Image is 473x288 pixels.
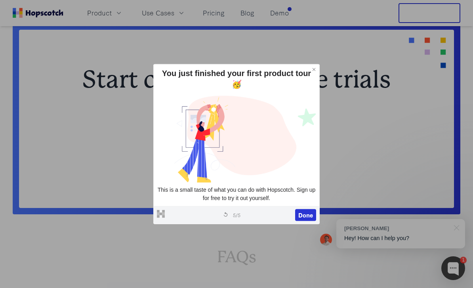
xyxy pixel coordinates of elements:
h2: FAQs [19,248,454,267]
div: [PERSON_NAME] [344,225,449,232]
a: Demo [267,6,292,19]
span: Product [87,8,112,18]
div: You just finished your first product tour 🥳 [157,67,316,90]
button: Product [82,6,128,19]
button: Done [295,209,316,221]
p: This is a small taste of what you can do with Hopscotch. Sign up for free to try it out yourself. [157,185,316,202]
p: Hey! How can I help you? [344,234,457,242]
img: Mark Spera [320,234,332,246]
a: Blog [237,6,257,19]
img: glz40brdibq3amekgqry.png [157,93,316,182]
a: Pricing [200,6,228,19]
a: Home [13,8,63,18]
p: Get started in minutes. No credit card required. [44,160,429,170]
button: Use Cases [137,6,190,19]
span: Use Cases [142,8,174,18]
div: 1 [460,257,467,263]
span: 5 / 5 [233,211,240,218]
h2: Start converting more trials [DATE] [44,68,429,115]
button: Free Trial [399,3,460,23]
